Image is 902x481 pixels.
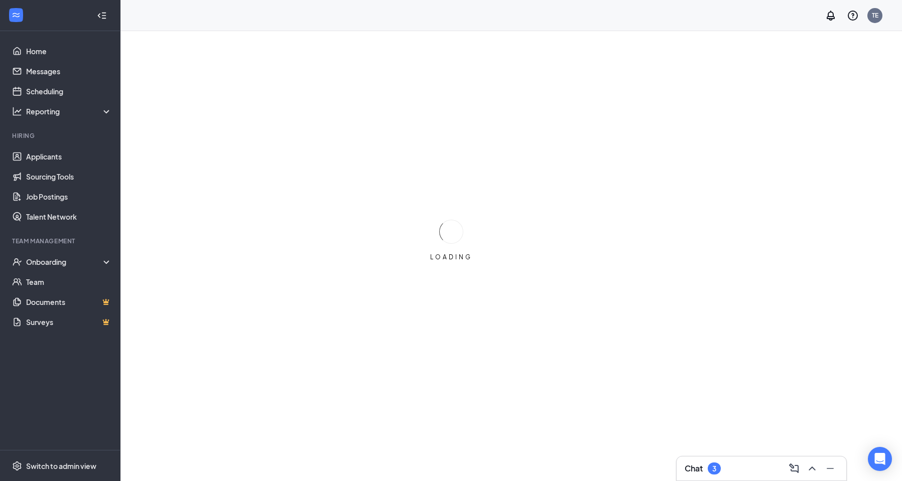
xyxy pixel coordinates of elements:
svg: Settings [12,461,22,471]
div: Hiring [12,131,110,140]
div: Switch to admin view [26,461,96,471]
div: LOADING [426,253,476,261]
a: Scheduling [26,81,112,101]
svg: ChevronUp [806,462,818,474]
a: Team [26,272,112,292]
a: Talent Network [26,207,112,227]
a: Job Postings [26,187,112,207]
svg: Analysis [12,106,22,116]
div: Onboarding [26,257,103,267]
div: Open Intercom Messenger [868,447,892,471]
button: Minimize [822,460,838,476]
a: Applicants [26,146,112,167]
div: Team Management [12,237,110,245]
svg: Collapse [97,11,107,21]
div: Reporting [26,106,112,116]
svg: Minimize [824,462,836,474]
button: ComposeMessage [786,460,802,476]
button: ChevronUp [804,460,820,476]
a: Messages [26,61,112,81]
a: Home [26,41,112,61]
div: 3 [712,464,716,473]
h3: Chat [685,463,703,474]
div: TE [872,11,878,20]
svg: QuestionInfo [847,10,859,22]
svg: ComposeMessage [788,462,800,474]
svg: WorkstreamLogo [11,10,21,20]
svg: Notifications [825,10,837,22]
svg: UserCheck [12,257,22,267]
a: DocumentsCrown [26,292,112,312]
a: Sourcing Tools [26,167,112,187]
a: SurveysCrown [26,312,112,332]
